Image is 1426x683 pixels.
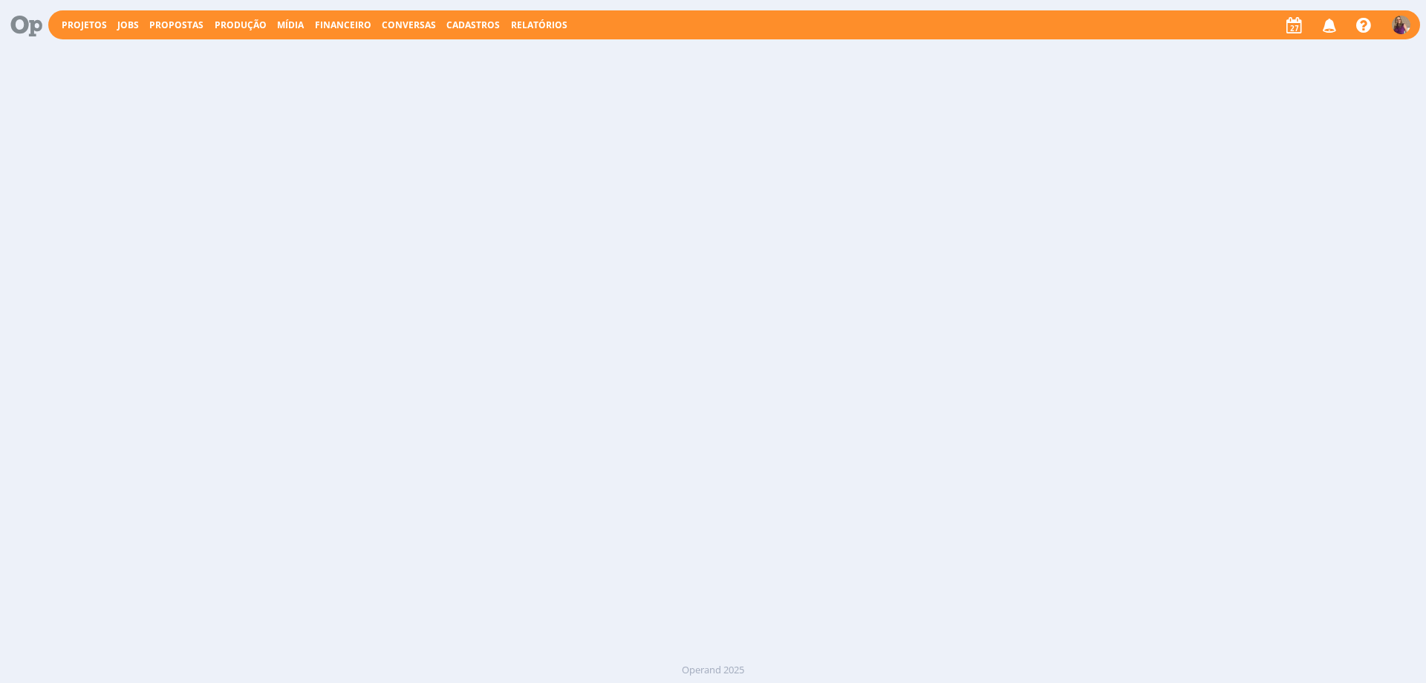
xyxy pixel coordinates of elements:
span: Financeiro [315,19,371,31]
button: Financeiro [310,19,376,31]
a: Propostas [149,19,204,31]
a: Mídia [277,19,304,31]
a: Produção [215,19,267,31]
button: Produção [210,19,271,31]
a: Projetos [62,19,107,31]
button: Mídia [273,19,308,31]
a: Conversas [382,19,436,31]
button: A [1391,12,1411,38]
button: Jobs [113,19,143,31]
button: Propostas [145,19,208,31]
span: Cadastros [446,19,500,31]
button: Cadastros [442,19,504,31]
a: Jobs [117,19,139,31]
button: Projetos [57,19,111,31]
button: Conversas [377,19,440,31]
img: A [1392,16,1410,34]
a: Relatórios [511,19,567,31]
button: Relatórios [507,19,572,31]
